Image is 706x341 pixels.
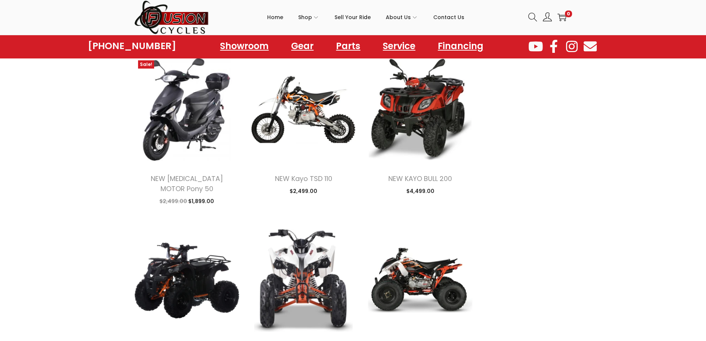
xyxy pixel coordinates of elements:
[267,0,283,34] a: Home
[290,187,317,195] span: 2,499.00
[267,8,283,27] span: Home
[188,197,192,205] span: $
[388,174,452,183] a: NEW KAYO BULL 200
[159,197,187,205] span: 2,499.00
[209,0,523,34] nav: Primary navigation
[433,8,464,27] span: Contact Us
[328,37,368,55] a: Parts
[298,0,320,34] a: Shop
[188,197,214,205] span: 1,899.00
[406,187,434,195] span: 4,499.00
[334,8,371,27] span: Sell Your Ride
[406,187,410,195] span: $
[88,41,176,51] a: [PHONE_NUMBER]
[251,57,356,162] img: Product image
[284,37,321,55] a: Gear
[290,187,293,195] span: $
[386,8,411,27] span: About Us
[275,174,332,183] a: NEW Kayo TSD 110
[557,13,566,22] a: 0
[213,37,491,55] nav: Menu
[375,37,423,55] a: Service
[386,0,418,34] a: About Us
[159,197,163,205] span: $
[433,0,464,34] a: Contact Us
[151,174,223,193] a: NEW [MEDICAL_DATA] MOTOR Pony 50
[334,0,371,34] a: Sell Your Ride
[298,8,312,27] span: Shop
[430,37,491,55] a: Financing
[213,37,276,55] a: Showroom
